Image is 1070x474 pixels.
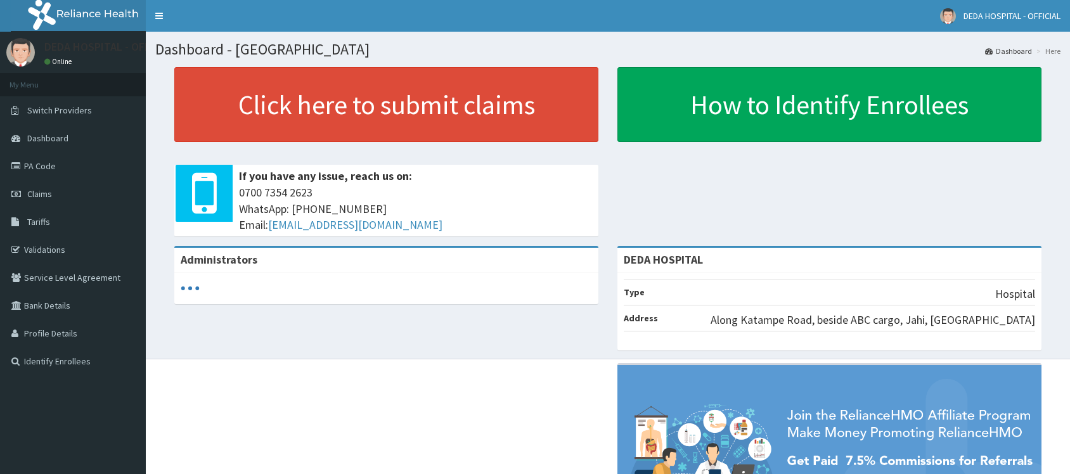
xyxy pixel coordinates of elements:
span: Switch Providers [27,105,92,116]
img: User Image [6,38,35,67]
a: [EMAIL_ADDRESS][DOMAIN_NAME] [268,217,442,232]
a: Dashboard [985,46,1032,56]
strong: DEDA HOSPITAL [624,252,703,267]
a: Online [44,57,75,66]
span: Tariffs [27,216,50,227]
p: DEDA HOSPITAL - OFFICIAL [44,41,175,53]
p: Along Katampe Road, beside ABC cargo, Jahi, [GEOGRAPHIC_DATA] [711,312,1035,328]
img: User Image [940,8,956,24]
span: Dashboard [27,132,68,144]
li: Here [1033,46,1060,56]
b: Address [624,312,658,324]
h1: Dashboard - [GEOGRAPHIC_DATA] [155,41,1060,58]
span: DEDA HOSPITAL - OFFICIAL [964,10,1060,22]
a: Click here to submit claims [174,67,598,142]
svg: audio-loading [181,279,200,298]
b: Administrators [181,252,257,267]
span: 0700 7354 2623 WhatsApp: [PHONE_NUMBER] Email: [239,184,592,233]
span: Claims [27,188,52,200]
b: If you have any issue, reach us on: [239,169,412,183]
p: Hospital [995,286,1035,302]
b: Type [624,286,645,298]
a: How to Identify Enrollees [617,67,1041,142]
